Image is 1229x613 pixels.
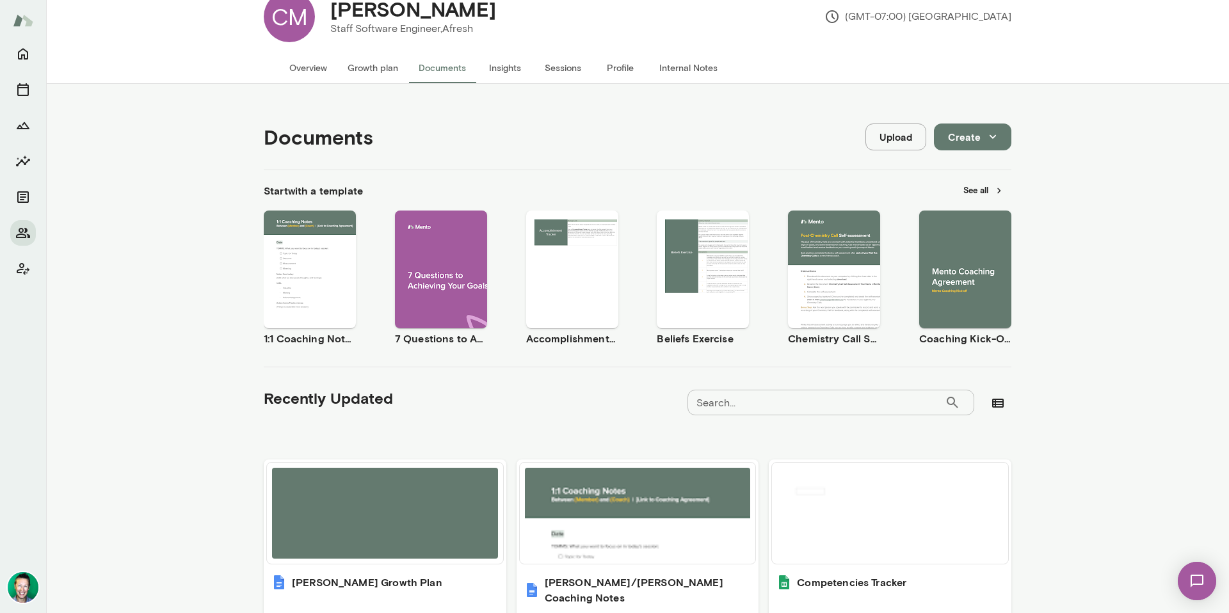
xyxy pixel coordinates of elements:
[788,331,880,346] h6: Chemistry Call Self-Assessment [Coaches only]
[10,184,36,210] button: Documents
[264,388,393,408] h5: Recently Updated
[330,21,496,36] p: Staff Software Engineer, Afresh
[279,52,337,83] button: Overview
[534,52,591,83] button: Sessions
[264,125,373,149] h4: Documents
[10,113,36,138] button: Growth Plan
[545,575,751,605] h6: [PERSON_NAME]/[PERSON_NAME] Coaching Notes
[797,575,906,590] h6: Competencies Tracker
[956,180,1011,200] button: See all
[13,8,33,33] img: Mento
[271,575,287,590] img: Christopher Growth Plan
[10,256,36,282] button: Client app
[8,572,38,603] img: Brian Lawrence
[408,52,476,83] button: Documents
[337,52,408,83] button: Growth plan
[919,331,1011,346] h6: Coaching Kick-Off | Coaching Agreement
[591,52,649,83] button: Profile
[526,331,618,346] h6: Accomplishment Tracker
[934,123,1011,150] button: Create
[395,331,487,346] h6: 7 Questions to Achieving Your Goals
[10,220,36,246] button: Members
[10,77,36,102] button: Sessions
[10,41,36,67] button: Home
[824,9,1011,24] p: (GMT-07:00) [GEOGRAPHIC_DATA]
[776,575,792,590] img: Competencies Tracker
[264,331,356,346] h6: 1:1 Coaching Notes
[10,148,36,174] button: Insights
[292,575,442,590] h6: [PERSON_NAME] Growth Plan
[649,52,728,83] button: Internal Notes
[524,582,540,598] img: Christopher/Brian Coaching Notes
[476,52,534,83] button: Insights
[865,123,926,150] button: Upload
[264,183,363,198] h6: Start with a template
[657,331,749,346] h6: Beliefs Exercise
